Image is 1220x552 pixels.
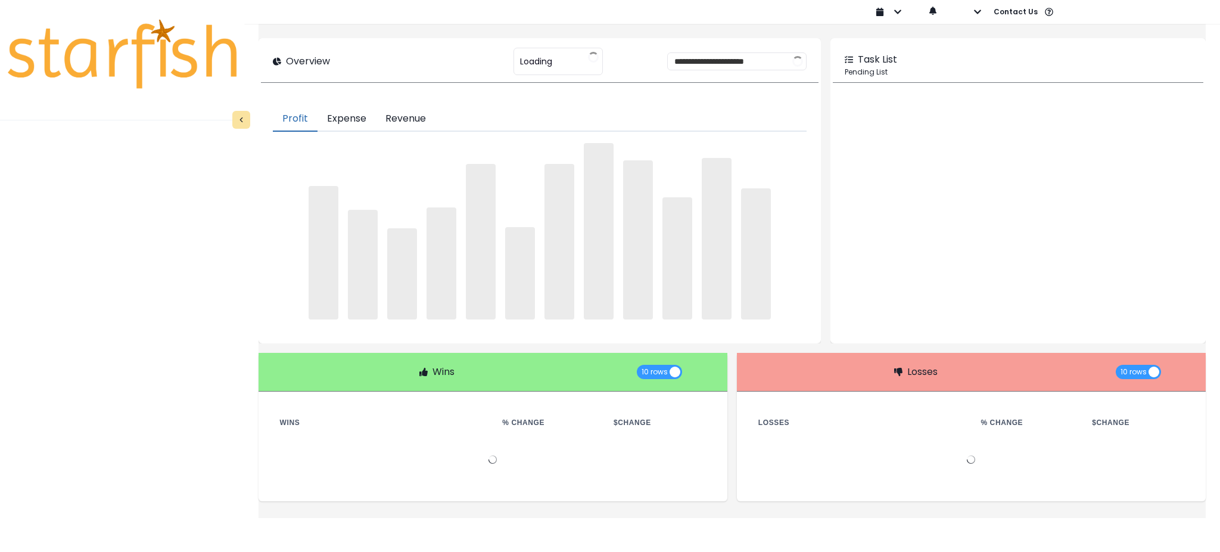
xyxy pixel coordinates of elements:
[520,49,552,74] span: Loading
[584,143,614,320] span: ‌
[623,160,653,320] span: ‌
[493,415,604,430] th: % Change
[387,228,417,320] span: ‌
[749,415,972,430] th: Losses
[309,186,338,320] span: ‌
[604,415,715,430] th: $ Change
[858,52,897,67] p: Task List
[318,107,376,132] button: Expense
[273,107,318,132] button: Profit
[348,210,378,320] span: ‌
[642,365,668,379] span: 10 rows
[270,415,493,430] th: Wins
[376,107,435,132] button: Revenue
[505,227,535,320] span: ‌
[286,54,330,69] p: Overview
[1121,365,1147,379] span: 10 rows
[427,207,456,320] span: ‌
[702,158,732,320] span: ‌
[1082,415,1194,430] th: $ Change
[544,164,574,320] span: ‌
[662,197,692,320] span: ‌
[741,188,771,320] span: ‌
[466,164,496,320] span: ‌
[907,365,938,379] p: Losses
[432,365,455,379] p: Wins
[845,67,1191,77] p: Pending List
[971,415,1082,430] th: % Change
